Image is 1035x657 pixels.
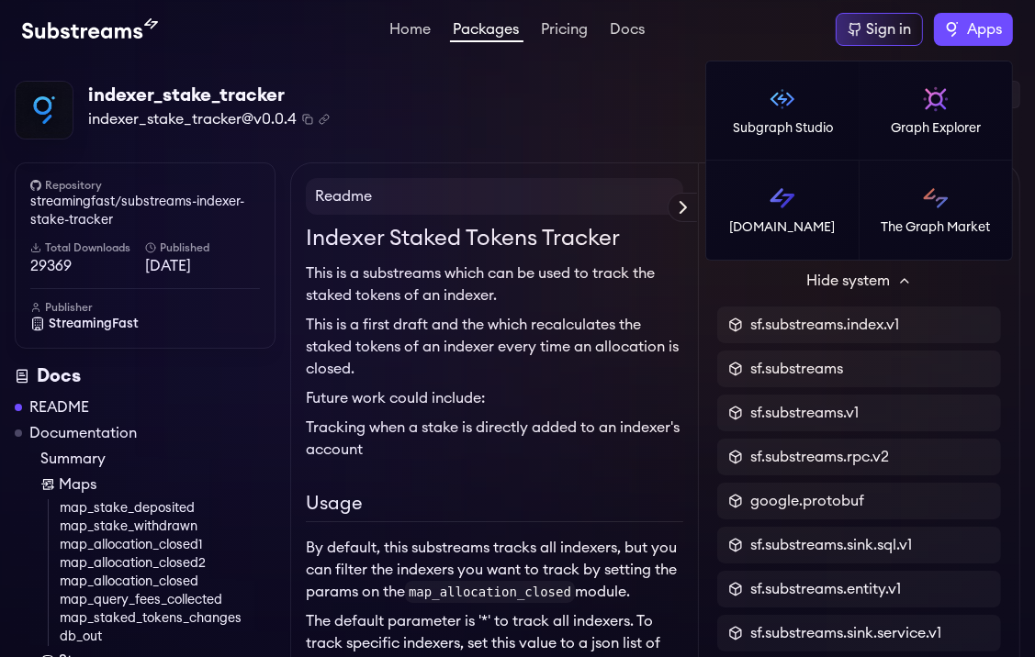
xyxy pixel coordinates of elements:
[921,84,951,114] img: Graph Explorer logo
[750,402,859,424] span: sf.substreams.v1
[306,387,683,409] p: Future work could include:
[30,180,41,191] img: github
[921,184,951,213] img: The Graph Market logo
[15,363,276,389] div: Docs
[319,114,330,125] button: Copy .spkg link to clipboard
[945,22,960,37] img: The Graph logo
[145,255,260,277] span: [DATE]
[60,628,276,646] a: db_out
[60,536,276,554] a: map_allocation_closed1
[60,591,276,609] a: map_query_fees_collected
[860,161,1013,260] a: The Graph Market
[750,314,899,336] span: sf.substreams.index.v1
[768,184,797,213] img: Substreams logo
[40,477,55,492] img: Map icon
[60,554,276,573] a: map_allocation_closed2
[706,161,860,260] a: [DOMAIN_NAME]
[733,119,833,138] p: Subgraph Studio
[866,18,911,40] div: Sign in
[29,396,89,418] a: README
[145,240,260,255] h6: Published
[29,422,137,444] a: Documentation
[881,218,990,237] p: The Graph Market
[60,609,276,628] a: map_staked_tokens_changes
[750,534,912,556] span: sf.substreams.sink.sql.v1
[306,490,683,522] h2: Usage
[16,82,73,139] img: Package Logo
[860,61,1013,161] a: Graph Explorer
[607,22,649,40] a: Docs
[706,61,860,161] a: Subgraph Studio
[302,114,313,125] button: Copy package name and version
[88,83,330,108] div: indexer_stake_tracker
[60,499,276,518] a: map_stake_deposited
[30,255,145,277] span: 29369
[30,178,260,193] h6: Repository
[306,417,683,461] li: Tracking when a stake is directly added to an indexer's account
[729,218,835,237] p: [DOMAIN_NAME]
[88,108,297,130] span: indexer_stake_tracker@v0.0.4
[538,22,592,40] a: Pricing
[49,315,139,333] span: StreamingFast
[750,622,941,644] span: sf.substreams.sink.service.v1
[750,578,901,600] span: sf.substreams.entity.v1
[306,262,683,306] p: This is a substreams which can be used to track the staked tokens of an indexer.
[768,84,797,114] img: Subgraph Studio logo
[750,358,843,380] span: sf.substreams
[806,270,890,292] span: Hide system
[967,18,1002,40] span: Apps
[22,18,158,40] img: Substream's logo
[750,490,864,512] span: google.protobuf
[450,22,523,42] a: Packages
[405,581,575,603] code: map_allocation_closed
[306,314,683,380] p: This is a first draft and the which recalculates the staked tokens of an indexer every time an al...
[30,300,260,315] h6: Publisher
[40,448,276,470] a: Summary
[836,13,923,46] a: Sign in
[30,315,260,333] a: StreamingFast
[306,178,683,215] h4: Readme
[60,518,276,536] a: map_stake_withdrawn
[717,262,1001,299] button: Hide system
[30,240,145,255] h6: Total Downloads
[40,473,276,496] a: Maps
[306,222,683,255] h1: Indexer Staked Tokens Tracker
[60,573,276,591] a: map_allocation_closed
[30,193,260,229] a: streamingfast/substreams-indexer-stake-tracker
[750,446,889,468] span: sf.substreams.rpc.v2
[891,119,981,138] p: Graph Explorer
[387,22,435,40] a: Home
[306,537,683,603] p: By default, this substreams tracks all indexers, but you can filter the indexers you want to trac...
